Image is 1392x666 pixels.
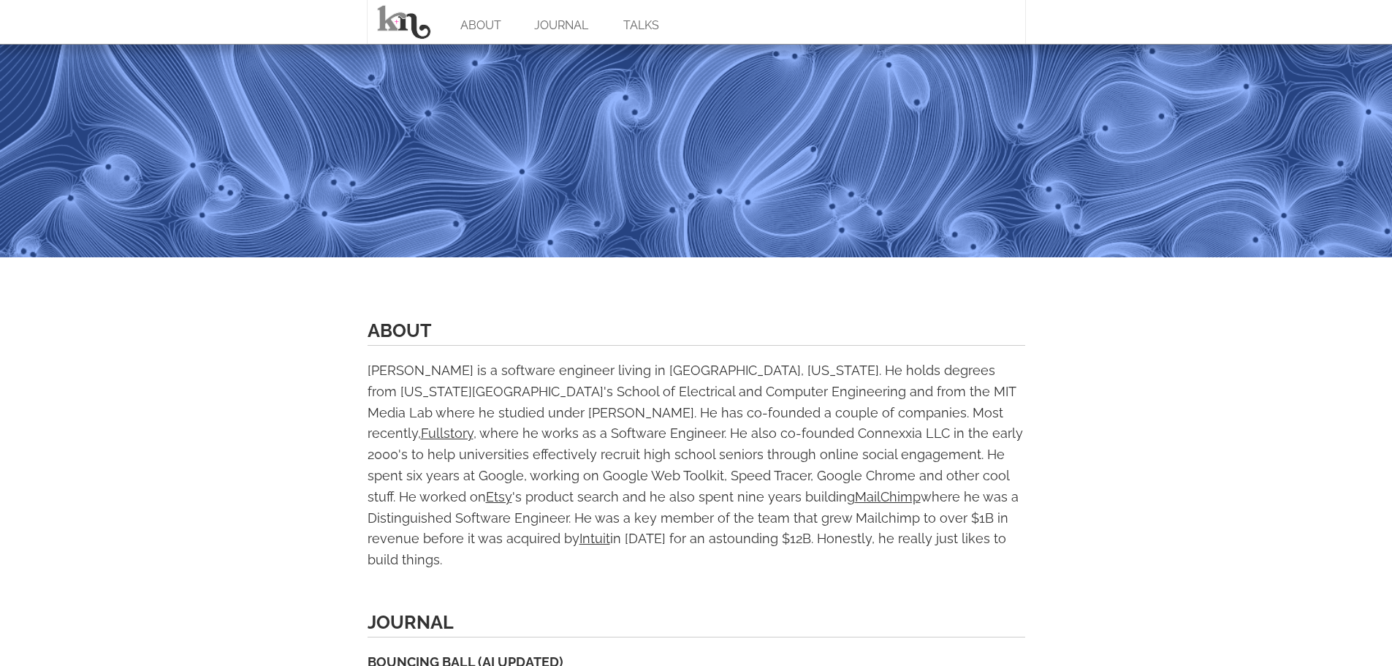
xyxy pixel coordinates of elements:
[486,489,512,504] a: Etsy
[368,611,454,633] a: JOURNAL
[368,319,431,341] a: ABOUT
[421,425,473,441] a: Fullstory
[855,489,921,504] a: MailChimp
[368,360,1025,571] div: [PERSON_NAME] is a software engineer living in [GEOGRAPHIC_DATA], [US_STATE]. He holds degrees fr...
[579,531,610,546] a: Intuit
